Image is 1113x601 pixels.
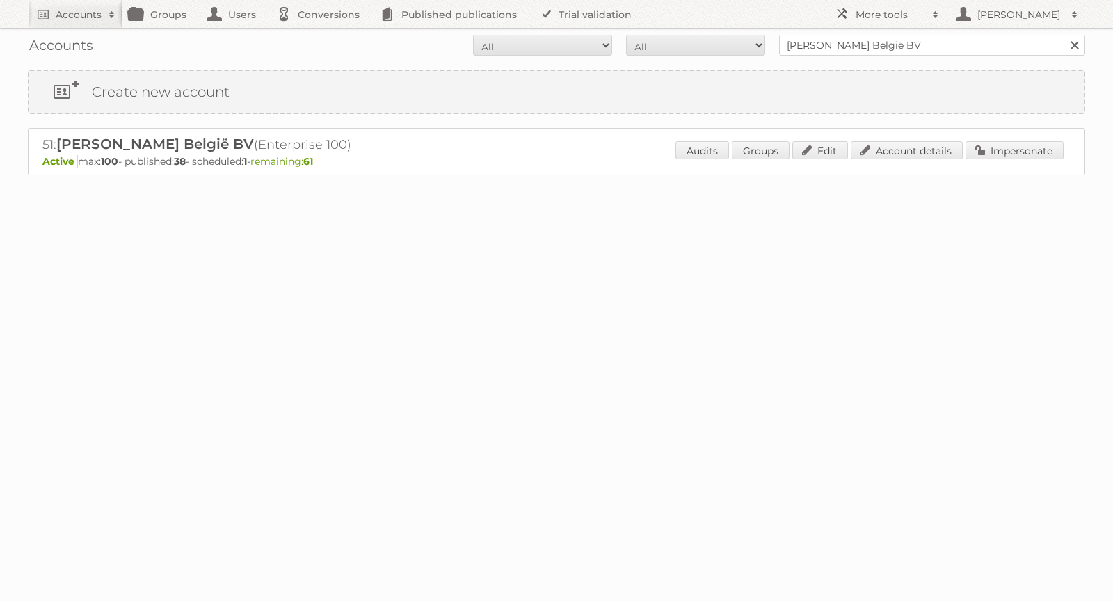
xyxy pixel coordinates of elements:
strong: 100 [101,155,118,168]
strong: 61 [303,155,313,168]
span: Active [42,155,78,168]
h2: Accounts [56,8,102,22]
a: Account details [851,141,963,159]
h2: 51: (Enterprise 100) [42,136,529,154]
strong: 38 [174,155,186,168]
span: [PERSON_NAME] België BV [56,136,254,152]
strong: 1 [243,155,247,168]
a: Groups [732,141,790,159]
a: Impersonate [966,141,1064,159]
a: Create new account [29,71,1084,113]
p: max: - published: - scheduled: - [42,155,1071,168]
a: Edit [792,141,848,159]
span: remaining: [250,155,313,168]
h2: [PERSON_NAME] [974,8,1064,22]
a: Audits [675,141,729,159]
h2: More tools [856,8,925,22]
